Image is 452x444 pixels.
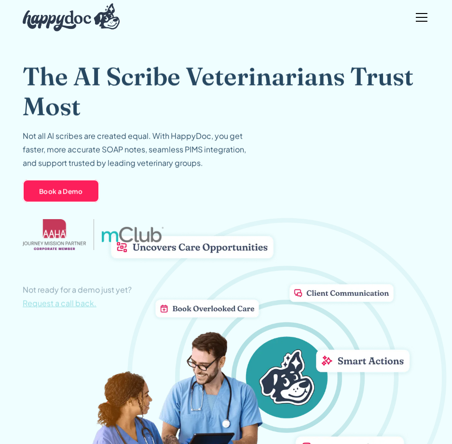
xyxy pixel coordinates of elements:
[410,6,429,29] div: menu
[23,1,120,34] a: home
[23,129,254,170] p: Not all AI scribes are created equal. With HappyDoc, you get faster, more accurate SOAP notes, se...
[23,180,99,203] a: Book a Demo
[23,283,132,310] p: Not ready for a demo just yet?
[23,3,120,31] img: HappyDoc Logo: A happy dog with his ear up, listening.
[23,219,86,250] img: AAHA Advantage logo
[23,298,96,308] span: Request a call back.
[102,227,164,242] img: mclub logo
[23,61,429,122] h1: The AI Scribe Veterinarians Trust Most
